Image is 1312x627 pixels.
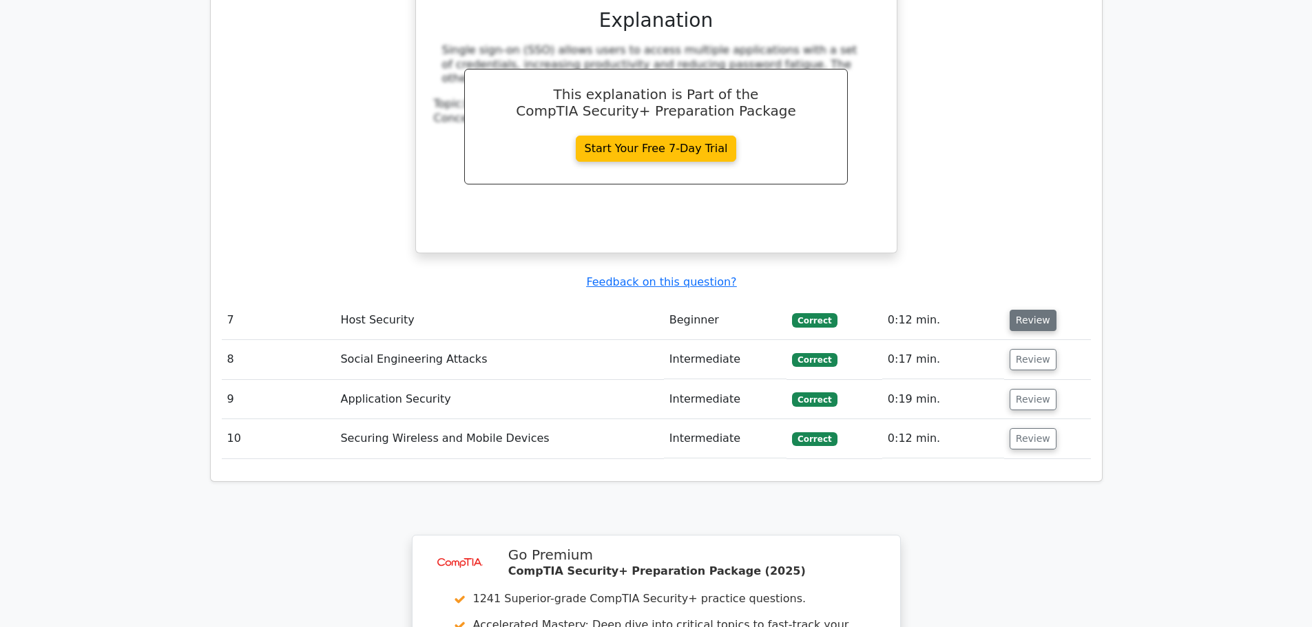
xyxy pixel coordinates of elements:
[222,380,335,419] td: 9
[664,380,787,419] td: Intermediate
[335,301,663,340] td: Host Security
[335,380,663,419] td: Application Security
[1010,310,1056,331] button: Review
[222,301,335,340] td: 7
[442,43,871,86] div: Single sign-on (SSO) allows users to access multiple applications with a set of credentials, incr...
[664,301,787,340] td: Beginner
[882,419,1004,458] td: 0:12 min.
[434,97,879,111] div: Topic:
[882,340,1004,379] td: 0:17 min.
[335,340,663,379] td: Social Engineering Attacks
[1010,349,1056,370] button: Review
[576,136,737,162] a: Start Your Free 7-Day Trial
[792,353,837,367] span: Correct
[1010,428,1056,449] button: Review
[222,419,335,458] td: 10
[664,419,787,458] td: Intermediate
[792,313,837,327] span: Correct
[882,380,1004,419] td: 0:19 min.
[434,111,879,126] div: Concept:
[586,275,736,288] a: Feedback on this question?
[664,340,787,379] td: Intermediate
[442,9,871,32] h3: Explanation
[222,340,335,379] td: 8
[882,301,1004,340] td: 0:12 min.
[1010,389,1056,410] button: Review
[792,432,837,446] span: Correct
[335,419,663,458] td: Securing Wireless and Mobile Devices
[792,392,837,406] span: Correct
